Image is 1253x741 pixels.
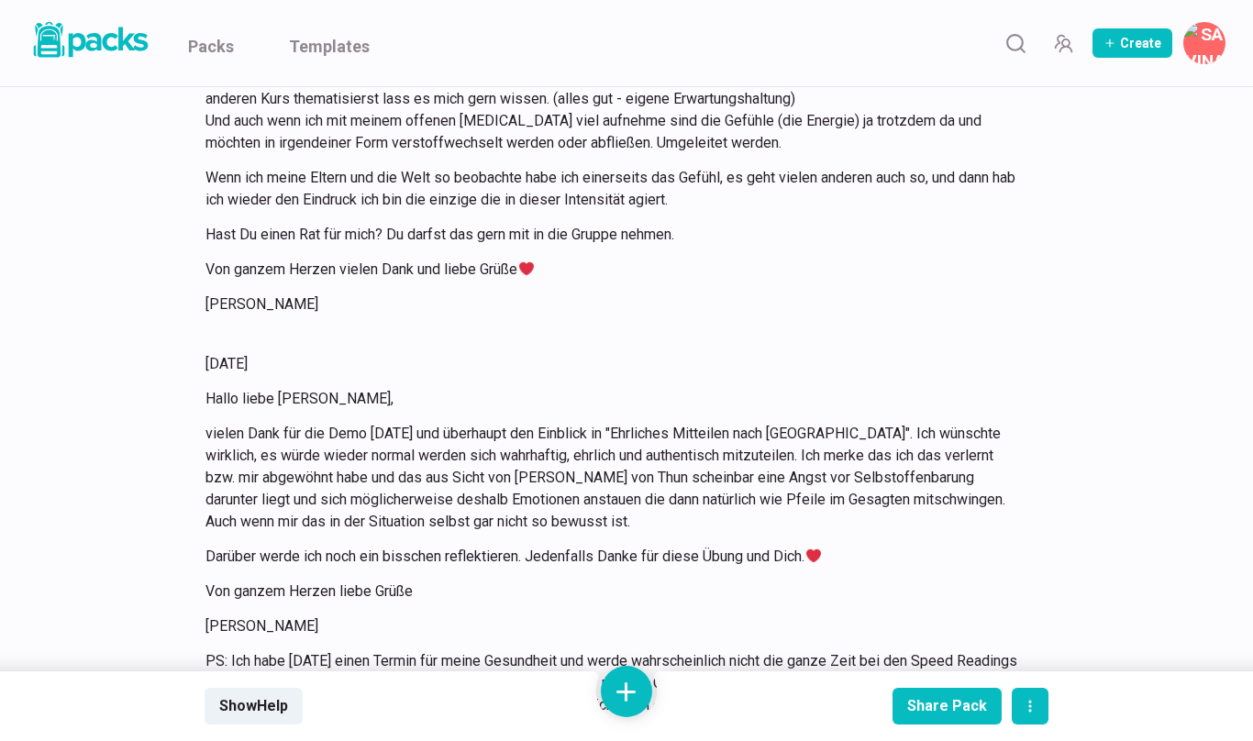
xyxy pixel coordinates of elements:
p: Hallo liebe [PERSON_NAME], [205,388,1026,410]
p: Ich [PERSON_NAME], die Antwort auf die Frage hatte ich mir auch irgendwie vom Sprachkurs erhofft.... [205,66,1026,154]
p: Wenn ich meine Eltern und die Welt so beobachte habe ich einerseits das Gefühl, es geht vielen an... [205,167,1026,211]
a: Packs logo [28,18,151,68]
button: ShowHelp [205,688,303,724]
button: actions [1012,688,1048,724]
p: Hast Du einen Rat für mich? Du darfst das gern mit in die Gruppe nehmen. [205,224,1026,246]
button: Share Pack [893,688,1002,724]
p: Von ganzem Herzen vielen Dank und liebe Grüße [205,259,1026,281]
img: Packs logo [28,18,151,61]
button: Create Pack [1092,28,1172,58]
p: vielen Dank für die Demo [DATE] und überhaupt den Einblick in "Ehrliches Mitteilen nach [GEOGRAPH... [205,423,1026,533]
div: Share Pack [907,697,987,714]
button: Search [997,25,1034,61]
p: Darüber werde ich noch ein bisschen reflektieren. Jedenfalls Danke für diese Übung und Dich. [205,546,1026,568]
p: [DATE] [205,353,1026,375]
p: Von ganzem Herzen liebe Grüße [205,581,1026,603]
img: ❤️ [806,548,821,563]
img: ❤️ [519,261,534,276]
button: Savina Tilmann [1183,22,1225,64]
p: [PERSON_NAME] [205,615,1026,637]
p: [PERSON_NAME] [205,293,1026,315]
button: Manage Team Invites [1045,25,1081,61]
p: PS: Ich habe [DATE] einen Termin für meine Gesundheit und werde wahrscheinlich nicht die ganze Ze... [205,650,1026,738]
